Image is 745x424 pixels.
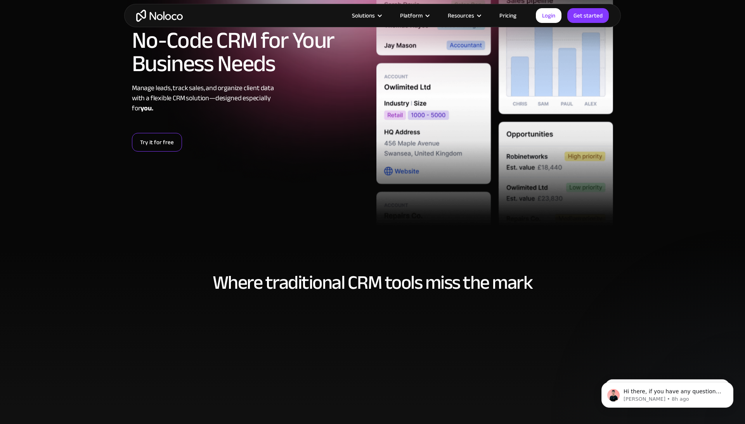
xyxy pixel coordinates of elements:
div: Platform [390,10,438,21]
a: Try it for free [132,133,182,152]
strong: you. [140,102,153,115]
div: Resources [448,10,474,21]
a: Get started [567,8,609,23]
h2: Create a Customizable No-Code CRM for Your Business Needs [132,5,369,75]
a: home [136,10,183,22]
h2: Where traditional CRM tools miss the mark [132,272,613,293]
div: Platform [400,10,423,21]
iframe: Intercom notifications message [590,366,745,420]
a: Login [536,8,561,23]
div: Manage leads, track sales, and organize client data with a flexible CRM solution—designed especia... [132,83,369,113]
a: Pricing [490,10,526,21]
div: Solutions [342,10,390,21]
div: Solutions [352,10,375,21]
div: Resources [438,10,490,21]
